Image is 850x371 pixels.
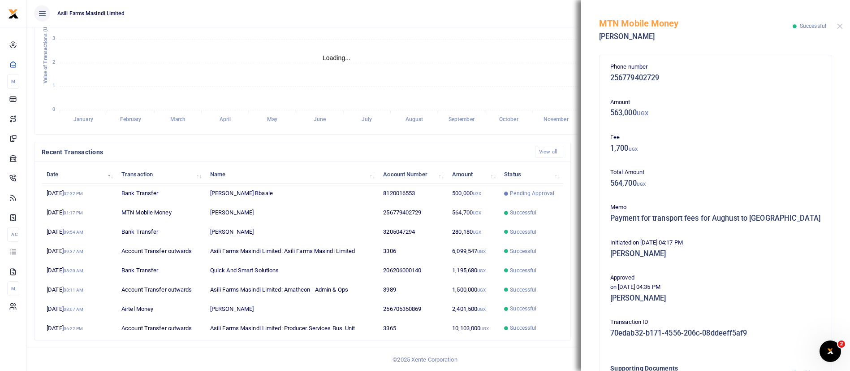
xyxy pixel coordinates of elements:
[473,230,481,235] small: UGX
[378,319,447,337] td: 3365
[477,288,486,292] small: UGX
[610,168,821,177] p: Total Amount
[447,299,499,319] td: 2,401,500
[510,324,536,332] span: Successful
[473,191,481,196] small: UGX
[116,242,205,261] td: Account Transfer outwards
[480,326,489,331] small: UGX
[116,319,205,337] td: Account Transfer outwards
[116,184,205,203] td: Bank Transfer
[205,223,379,242] td: [PERSON_NAME]
[610,283,821,292] p: on [DATE] 04:35 PM
[64,307,84,312] small: 08:07 AM
[52,36,55,42] tspan: 3
[378,242,447,261] td: 3306
[42,299,116,319] td: [DATE]
[447,319,499,337] td: 10,103,000
[610,179,821,188] h5: 564,700
[205,261,379,280] td: Quick And Smart Solutions
[116,299,205,319] td: Airtel Money
[637,182,646,187] small: UGX
[610,203,821,212] p: Memo
[8,9,19,19] img: logo-small
[205,165,379,184] th: Name: activate to sort column ascending
[362,117,372,123] tspan: July
[510,209,536,217] span: Successful
[610,62,821,72] p: Phone number
[52,106,55,112] tspan: 0
[64,230,84,235] small: 09:54 AM
[7,281,19,296] li: M
[544,117,569,123] tspan: November
[610,249,821,258] h5: [PERSON_NAME]
[42,203,116,223] td: [DATE]
[510,189,554,197] span: Pending Approval
[42,165,116,184] th: Date: activate to sort column descending
[42,280,116,300] td: [DATE]
[447,184,499,203] td: 500,000
[52,83,55,89] tspan: 1
[800,23,826,29] span: Successful
[637,110,648,117] small: UGX
[52,59,55,65] tspan: 2
[449,117,475,123] tspan: September
[205,184,379,203] td: [PERSON_NAME] Bbaale
[510,228,536,236] span: Successful
[610,273,821,283] p: Approved
[170,117,186,123] tspan: March
[499,117,519,123] tspan: October
[535,146,563,158] a: View all
[378,223,447,242] td: 3205047294
[116,165,205,184] th: Transaction: activate to sort column ascending
[116,223,205,242] td: Bank Transfer
[378,165,447,184] th: Account Number: activate to sort column ascending
[323,54,351,61] text: Loading...
[43,17,48,84] text: Value of Transactions (UGX )
[599,18,793,29] h5: MTN Mobile Money
[510,305,536,313] span: Successful
[116,203,205,223] td: MTN Mobile Money
[378,184,447,203] td: 8120016553
[820,340,841,362] iframe: Intercom live chat
[42,147,528,157] h4: Recent Transactions
[599,32,793,41] h5: [PERSON_NAME]
[473,210,481,215] small: UGX
[378,203,447,223] td: 256779402729
[629,147,638,152] small: UGX
[205,242,379,261] td: Asili Farms Masindi Limited: Asili Farms Masindi Limited
[510,247,536,255] span: Successful
[116,280,205,300] td: Account Transfer outwards
[7,74,19,89] li: M
[477,307,486,312] small: UGX
[838,340,845,348] span: 2
[42,319,116,337] td: [DATE]
[8,10,19,17] a: logo-small logo-large logo-large
[64,191,83,196] small: 02:32 PM
[610,329,821,338] h5: 70edab32-b171-4556-206c-08ddeeff5af9
[267,117,277,123] tspan: May
[42,184,116,203] td: [DATE]
[42,242,116,261] td: [DATE]
[447,280,499,300] td: 1,500,000
[447,261,499,280] td: 1,195,680
[610,109,821,118] h5: 563,000
[54,9,128,17] span: Asili Farms Masindi Limited
[378,299,447,319] td: 256705350869
[447,242,499,261] td: 6,099,547
[120,117,142,123] tspan: February
[42,261,116,280] td: [DATE]
[610,238,821,248] p: Initiated on [DATE] 04:17 PM
[64,326,83,331] small: 06:22 PM
[314,117,326,123] tspan: June
[378,261,447,280] td: 206206000140
[510,286,536,294] span: Successful
[447,203,499,223] td: 564,700
[205,280,379,300] td: Asili Farms Masindi Limited: Amatheon - Admin & Ops
[510,266,536,275] span: Successful
[64,249,84,254] small: 09:37 AM
[42,223,116,242] td: [DATE]
[7,227,19,242] li: Ac
[610,294,821,303] h5: [PERSON_NAME]
[73,117,93,123] tspan: January
[477,249,486,254] small: UGX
